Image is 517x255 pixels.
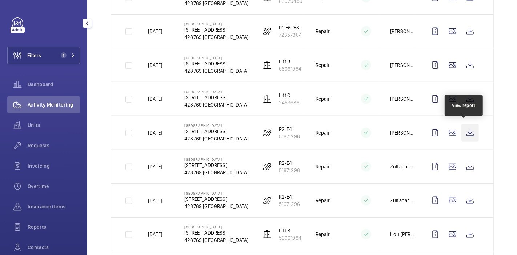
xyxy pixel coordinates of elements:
p: 56061984 [279,234,301,242]
span: Requests [28,142,80,149]
p: [GEOGRAPHIC_DATA] [184,225,248,229]
p: 428769 [GEOGRAPHIC_DATA] [184,33,248,41]
img: escalator.svg [263,162,272,171]
p: Repair [316,231,330,238]
p: [GEOGRAPHIC_DATA] [184,56,248,60]
p: R1-E6 (E886 / ES-ERB1/1) [279,24,304,31]
img: escalator.svg [263,196,272,205]
span: Dashboard [28,81,80,88]
p: Repair [316,61,330,69]
p: 428769 [GEOGRAPHIC_DATA] [184,101,248,108]
p: 24536361 [279,99,301,106]
span: Invoicing [28,162,80,170]
p: [DATE] [148,231,162,238]
p: [PERSON_NAME] [390,28,415,35]
p: 51671296 [279,133,300,140]
p: Zulfaqar Danish [390,197,415,204]
p: 428769 [GEOGRAPHIC_DATA] [184,203,248,210]
p: [STREET_ADDRESS] [184,195,248,203]
p: Zulfaqar Danish [390,163,415,170]
p: [GEOGRAPHIC_DATA] [184,191,248,195]
p: [DATE] [148,61,162,69]
p: 428769 [GEOGRAPHIC_DATA] [184,135,248,142]
span: 1 [61,52,67,58]
p: Lift B [279,227,301,234]
p: [STREET_ADDRESS] [184,60,248,67]
p: 72357384 [279,31,304,39]
span: Activity Monitoring [28,101,80,108]
p: Repair [316,197,330,204]
p: [PERSON_NAME] [390,129,415,136]
span: Overtime [28,183,80,190]
p: [PERSON_NAME] [390,95,415,103]
p: R2-E4 [279,125,300,133]
p: Repair [316,163,330,170]
img: escalator.svg [263,27,272,36]
p: 428769 [GEOGRAPHIC_DATA] [184,67,248,75]
p: Repair [316,28,330,35]
p: Repair [316,129,330,136]
p: [STREET_ADDRESS] [184,229,248,236]
p: Hou [PERSON_NAME] [390,231,415,238]
p: [DATE] [148,95,162,103]
p: [DATE] [148,163,162,170]
p: R2-E4 [279,159,300,167]
p: Lift B [279,58,301,65]
img: elevator.svg [263,95,272,103]
p: [DATE] [148,28,162,35]
img: elevator.svg [263,61,272,69]
p: [GEOGRAPHIC_DATA] [184,89,248,94]
p: 428769 [GEOGRAPHIC_DATA] [184,169,248,176]
p: 51671296 [279,200,300,208]
p: [GEOGRAPHIC_DATA] [184,157,248,162]
img: elevator.svg [263,230,272,239]
p: 51671296 [279,167,300,174]
span: Contacts [28,244,80,251]
p: [STREET_ADDRESS] [184,94,248,101]
div: View report [452,102,476,109]
span: Units [28,121,80,129]
p: R2-E4 [279,193,300,200]
p: [DATE] [148,129,162,136]
p: 428769 [GEOGRAPHIC_DATA] [184,236,248,244]
span: Filters [27,52,41,59]
p: [GEOGRAPHIC_DATA] [184,123,248,128]
p: [STREET_ADDRESS] [184,162,248,169]
p: [DATE] [148,197,162,204]
img: escalator.svg [263,128,272,137]
p: [STREET_ADDRESS] [184,26,248,33]
p: [PERSON_NAME] [390,61,415,69]
span: Reports [28,223,80,231]
p: 56061984 [279,65,301,72]
p: Repair [316,95,330,103]
p: Lift C [279,92,301,99]
span: Insurance items [28,203,80,210]
button: Filters1 [7,47,80,64]
p: [STREET_ADDRESS] [184,128,248,135]
p: [GEOGRAPHIC_DATA] [184,22,248,26]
